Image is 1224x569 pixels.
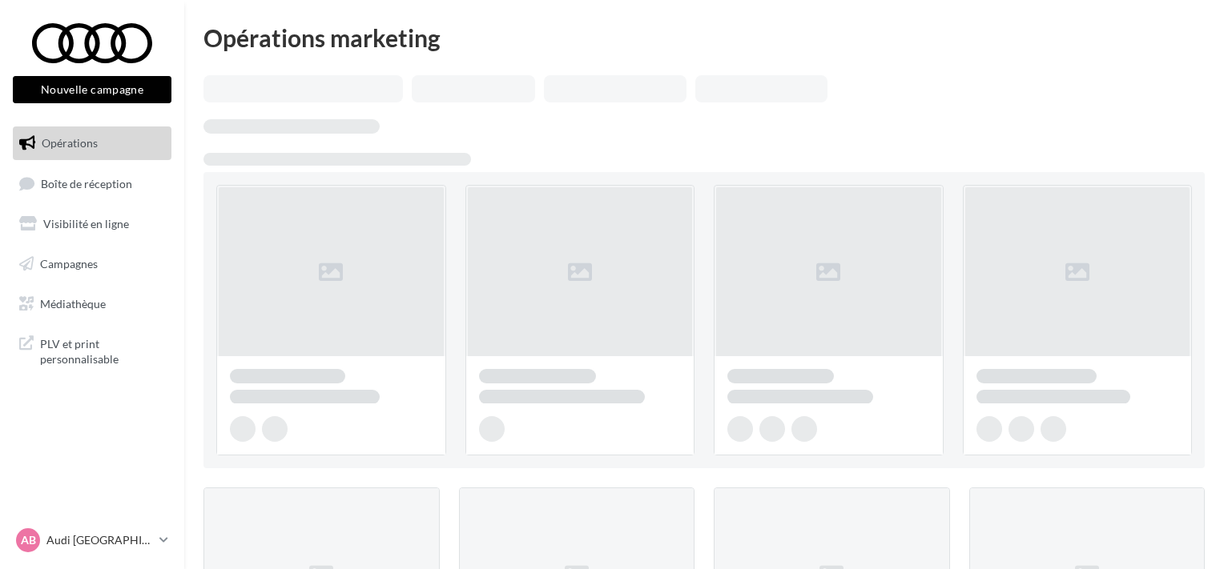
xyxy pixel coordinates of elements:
a: PLV et print personnalisable [10,327,175,374]
button: Nouvelle campagne [13,76,171,103]
a: AB Audi [GEOGRAPHIC_DATA] [13,525,171,555]
p: Audi [GEOGRAPHIC_DATA] [46,532,153,548]
a: Opérations [10,126,175,160]
span: PLV et print personnalisable [40,333,165,367]
a: Boîte de réception [10,166,175,201]
span: Visibilité en ligne [43,217,129,230]
span: Opérations [42,136,98,150]
span: Campagnes [40,257,98,270]
a: Visibilité en ligne [10,207,175,241]
a: Campagnes [10,247,175,281]
span: AB [21,532,36,548]
span: Médiathèque [40,296,106,310]
a: Médiathèque [10,287,175,321]
div: Opérations marketing [203,26,1205,50]
span: Boîte de réception [41,176,132,190]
